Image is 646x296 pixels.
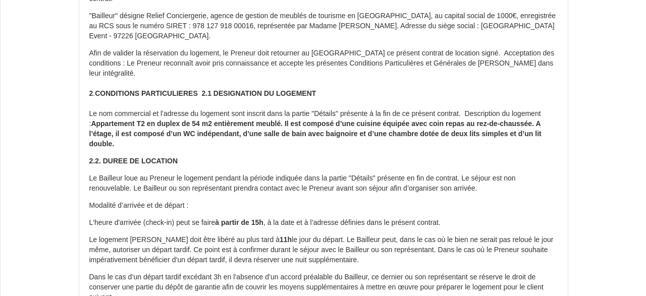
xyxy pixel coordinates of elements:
[89,218,558,228] p: L'heure d'arrivée (check-in) peut se faire , à la date et à l’adresse définies dans le présent co...
[280,235,292,244] strong: 11h
[215,218,263,226] strong: à partir de 15h
[202,89,316,97] strong: 2.1 DESIGNATION DU LOGEMENT
[95,89,139,97] strong: CONDITIONS
[89,120,542,148] strong: Appartement T2 en duplex de 54 m2 entièrement meublé. Il est composé d’une cuisine équipée a...
[89,235,558,265] p: Le logement [PERSON_NAME] doit être libéré au plus tard à le jour du départ. Le Bailleur peut, da...
[141,89,198,97] strong: PARTICULIERES
[89,11,558,41] p: "Bailleur" désigne Relief Conciergerie, agence de gestion de meublés de tourisme en [GEOGRAPHIC_D...
[89,89,93,97] strong: 2
[89,173,558,194] p: Le Bailleur loue au Preneur le logement pendant la période indiquée dans la partie "Détails" prés...
[89,201,558,211] p: Modalité d’arrivée et de départ :
[89,157,178,165] strong: 2.2. DUREE DE LOCATION
[89,48,558,149] p: Afin de valider la réservation du logement, le Preneur doit retourner au [GEOGRAPHIC_DATA] ce pré...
